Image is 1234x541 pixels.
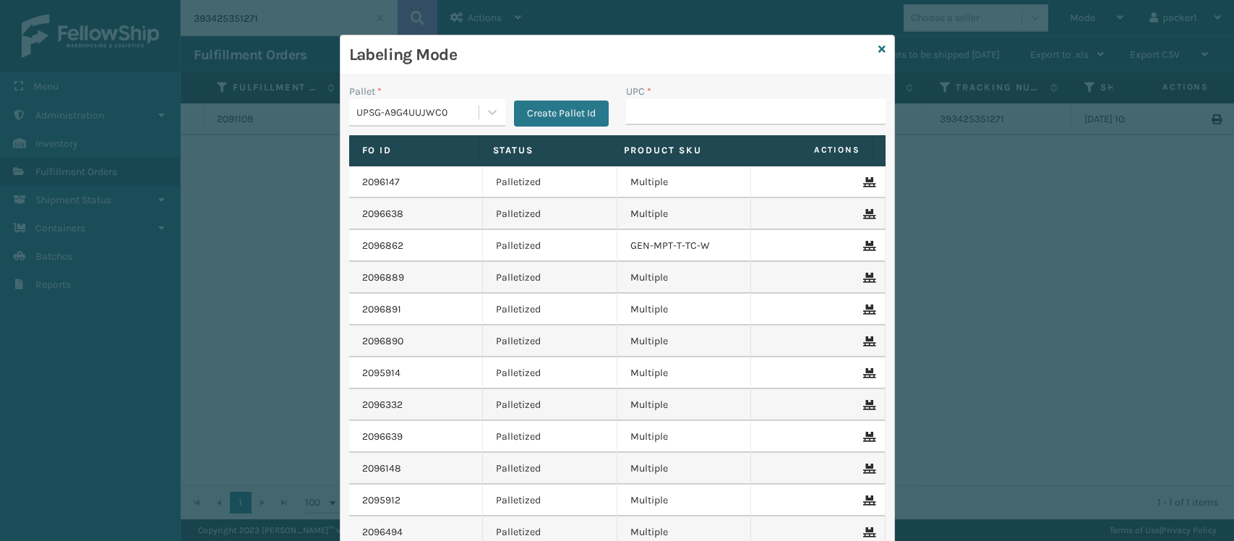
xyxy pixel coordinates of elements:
[617,421,752,453] td: Multiple
[617,166,752,198] td: Multiple
[617,294,752,325] td: Multiple
[362,398,403,412] a: 2096332
[626,84,651,99] label: UPC
[362,175,400,189] a: 2096147
[863,304,872,315] i: Remove From Pallet
[483,230,617,262] td: Palletized
[362,493,400,508] a: 2095912
[863,495,872,506] i: Remove From Pallet
[617,198,752,230] td: Multiple
[617,357,752,389] td: Multiple
[617,262,752,294] td: Multiple
[362,366,400,380] a: 2095914
[624,144,728,157] label: Product SKU
[362,302,401,317] a: 2096891
[483,485,617,516] td: Palletized
[617,389,752,421] td: Multiple
[617,453,752,485] td: Multiple
[746,138,869,162] span: Actions
[483,198,617,230] td: Palletized
[493,144,597,157] label: Status
[362,525,403,540] a: 2096494
[362,430,403,444] a: 2096639
[356,105,480,120] div: UPSG-A9G4UUJWC0
[863,177,872,187] i: Remove From Pallet
[863,400,872,410] i: Remove From Pallet
[863,432,872,442] i: Remove From Pallet
[483,421,617,453] td: Palletized
[483,389,617,421] td: Palletized
[863,464,872,474] i: Remove From Pallet
[617,230,752,262] td: GEN-MPT-T-TC-W
[483,166,617,198] td: Palletized
[362,334,403,349] a: 2096890
[362,270,404,285] a: 2096889
[863,241,872,251] i: Remove From Pallet
[362,207,403,221] a: 2096638
[362,144,466,157] label: Fo Id
[863,273,872,283] i: Remove From Pallet
[349,84,382,99] label: Pallet
[863,368,872,378] i: Remove From Pallet
[349,44,873,66] h3: Labeling Mode
[863,336,872,346] i: Remove From Pallet
[863,527,872,537] i: Remove From Pallet
[362,461,401,476] a: 2096148
[863,209,872,219] i: Remove From Pallet
[362,239,403,253] a: 2096862
[617,325,752,357] td: Multiple
[483,262,617,294] td: Palletized
[483,357,617,389] td: Palletized
[483,294,617,325] td: Palletized
[483,325,617,357] td: Palletized
[617,485,752,516] td: Multiple
[483,453,617,485] td: Palletized
[514,101,609,127] button: Create Pallet Id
